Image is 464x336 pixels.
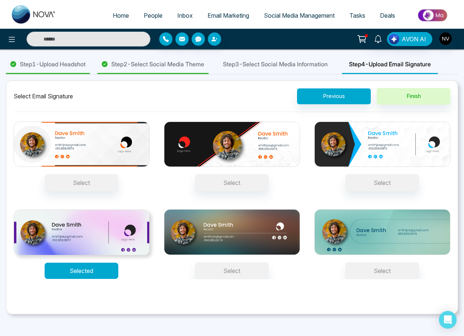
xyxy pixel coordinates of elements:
img: 1723556038.jpg [314,122,450,167]
button: Select [45,174,118,191]
a: Home [105,8,136,22]
button: Previous [297,88,371,104]
img: User Avatar [439,32,452,45]
span: Step 4 - Upload Email Signature [349,60,431,69]
div: Select Email Signature [14,92,73,101]
img: Lead Flow [389,34,399,44]
a: Email Marketing [200,8,257,22]
button: Select [345,262,419,279]
a: Tasks [342,8,373,22]
img: Nova CRM Logo [12,5,56,24]
a: Deals [373,8,402,22]
span: Step 3 - Select Social Media Information [223,60,328,69]
span: Step 1 - Upload Headshot [20,60,86,69]
button: Select [195,262,269,279]
img: 1723556050.jpg [14,210,150,255]
span: Home [113,12,129,19]
img: Market-place.gif [406,7,460,24]
img: 1723556080.jpg [314,209,450,255]
span: AVON AI [402,35,426,43]
img: 1723556066.jpg [164,209,300,255]
button: Select [195,174,269,191]
div: Open Intercom Messenger [439,311,457,329]
a: Inbox [170,8,200,22]
span: Inbox [177,12,193,19]
span: Step 2 - Select Social Media Theme [111,60,204,69]
span: Deals [380,12,395,19]
button: AVON AI [387,32,432,46]
span: Tasks [349,12,365,19]
span: Email Marketing [207,12,249,19]
a: People [136,8,170,22]
img: 1723556007.jpg [14,122,150,167]
a: Social Media Management [257,8,342,22]
button: Selected [45,263,118,279]
img: 1723556020.jpg [164,122,300,167]
button: Finish [377,88,450,105]
button: Select [345,174,419,191]
span: People [144,12,163,19]
span: Social Media Management [264,12,335,19]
